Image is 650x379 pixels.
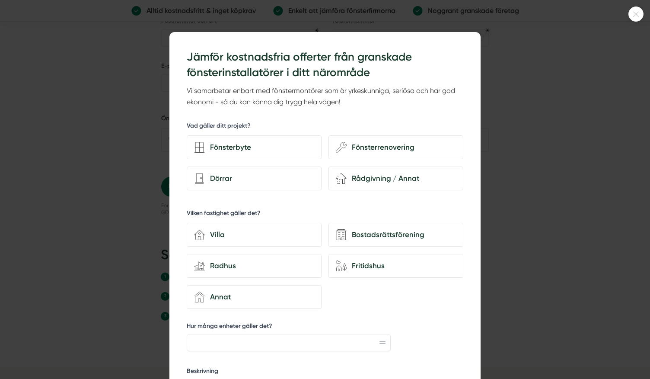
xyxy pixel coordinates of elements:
[187,322,391,333] label: Hur många enheter gäller det?
[187,209,261,220] h5: Vilken fastighet gäller det?
[187,367,463,378] label: Beskrivning
[187,85,463,108] p: Vi samarbetar enbart med fönstermontörer som är yrkeskunniga, seriösa och har god ekonomi - så du...
[187,122,251,132] h5: Vad gäller ditt projekt?
[187,49,463,81] h3: Jämför kostnadsfria offerter från granskade fönsterinstallatörer i ditt närområde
